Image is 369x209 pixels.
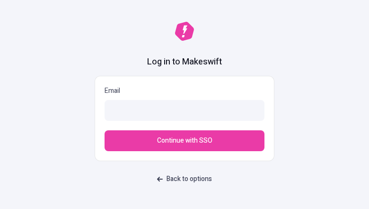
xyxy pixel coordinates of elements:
h1: Log in to Makeswift [147,56,222,68]
p: Email [105,86,264,96]
a: Back to options [151,171,218,188]
button: Continue with SSO [105,130,264,151]
input: Email [105,100,264,121]
span: Continue with SSO [157,136,212,146]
